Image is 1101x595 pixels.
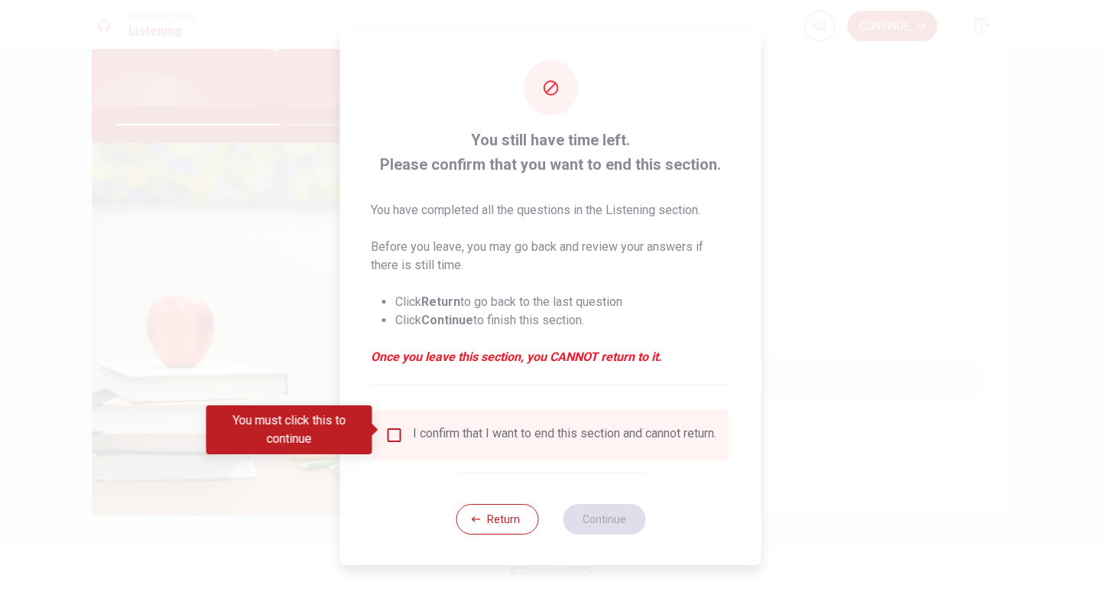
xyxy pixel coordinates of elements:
span: You must click this to continue [385,426,404,444]
button: Return [456,504,538,535]
button: Continue [563,504,645,535]
strong: Return [421,294,460,309]
li: Click to finish this section. [395,311,731,330]
div: I confirm that I want to end this section and cannot return. [413,426,716,444]
li: Click to go back to the last question [395,293,731,311]
strong: Continue [421,313,473,327]
p: Before you leave, you may go back and review your answers if there is still time. [371,238,731,275]
p: You have completed all the questions in the Listening section. [371,201,731,219]
div: You must click this to continue [206,405,372,454]
em: Once you leave this section, you CANNOT return to it. [371,348,731,366]
span: You still have time left. Please confirm that you want to end this section. [371,128,731,177]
